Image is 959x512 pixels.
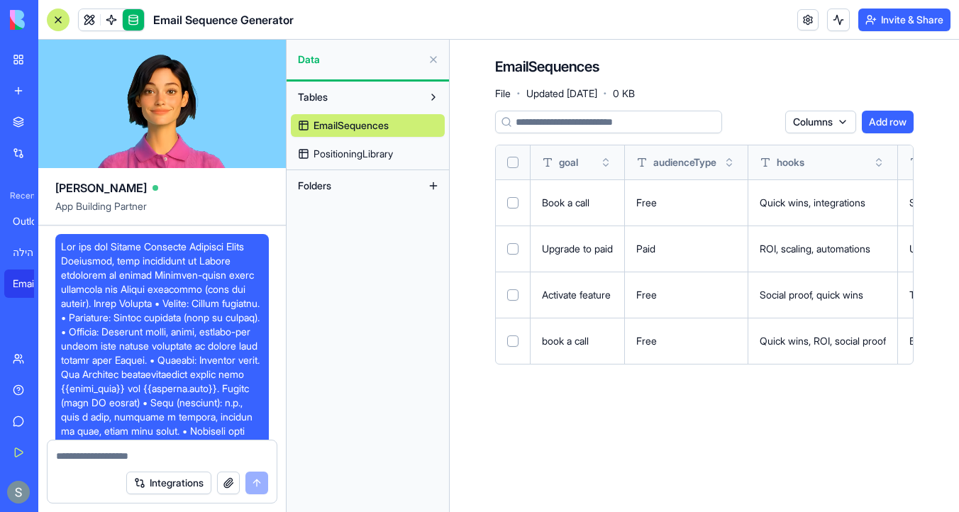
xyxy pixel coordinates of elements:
[153,11,294,28] span: Email Sequence Generator
[760,288,886,302] div: Social proof, quick wins
[516,82,521,105] span: ·
[542,288,613,302] div: Activate feature
[613,87,635,101] span: 0 KB
[636,334,736,348] div: Free
[559,155,578,169] span: goal
[13,214,52,228] div: Outlook
[55,179,147,196] span: [PERSON_NAME]
[13,277,52,291] div: Email Sequence Generator
[507,197,519,208] button: Select row
[542,242,613,256] div: Upgrade to paid
[495,87,511,101] span: File
[760,196,886,210] div: Quick wins, integrations
[653,155,716,169] span: audienceType
[291,143,445,165] a: PositioningLibrary
[858,9,950,31] button: Invite & Share
[291,114,445,137] a: EmailSequences
[507,243,519,255] button: Select row
[10,10,98,30] img: logo
[526,87,597,101] span: Updated [DATE]
[4,190,34,201] span: Recent
[507,289,519,301] button: Select row
[13,245,52,260] div: תיאטרון הקהילה
[314,147,393,161] span: PositioningLibrary
[298,52,422,67] span: Data
[126,472,211,494] button: Integrations
[872,155,886,169] button: Toggle sort
[507,335,519,347] button: Select row
[314,118,389,133] span: EmailSequences
[298,90,328,104] span: Tables
[636,196,736,210] div: Free
[291,86,422,108] button: Tables
[760,242,886,256] div: ROI, scaling, automations
[4,207,61,235] a: Outlook
[4,238,61,267] a: תיאטרון הקהילה
[298,179,331,193] span: Folders
[636,242,736,256] div: Paid
[291,174,422,197] button: Folders
[599,155,613,169] button: Toggle sort
[603,82,607,105] span: ·
[542,334,613,348] div: book a call
[722,155,736,169] button: Toggle sort
[862,111,914,133] button: Add row
[4,269,61,298] a: Email Sequence Generator
[636,288,736,302] div: Free
[507,157,519,168] button: Select all
[55,199,269,225] span: App Building Partner
[495,57,599,77] h4: EmailSequences
[760,334,886,348] div: Quick wins, ROI, social proof
[785,111,856,133] button: Columns
[542,196,613,210] div: Book a call
[7,481,30,503] img: ACg8ocKnDTHbS00rqwWSHQfXf8ia04QnQtz5EDX_Ef5UNrjqV-k=s96-c
[777,155,804,169] span: hooks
